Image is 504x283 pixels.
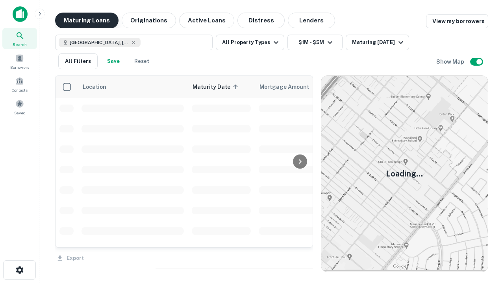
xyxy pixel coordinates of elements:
[255,76,341,98] th: Mortgage Amount
[10,64,29,70] span: Borrowers
[78,76,188,98] th: Location
[2,51,37,72] a: Borrowers
[55,13,119,28] button: Maturing Loans
[216,35,284,50] button: All Property Types
[55,35,213,50] button: [GEOGRAPHIC_DATA], [GEOGRAPHIC_DATA], [GEOGRAPHIC_DATA]
[188,76,255,98] th: Maturity Date
[58,53,98,69] button: All Filters
[13,41,27,48] span: Search
[179,13,234,28] button: Active Loans
[237,13,285,28] button: Distress
[352,38,406,47] div: Maturing [DATE]
[129,53,154,69] button: Reset
[193,82,241,92] span: Maturity Date
[2,74,37,95] a: Contacts
[2,96,37,118] a: Saved
[12,87,28,93] span: Contacts
[436,57,465,66] h6: Show Map
[386,168,423,180] h5: Loading...
[288,13,335,28] button: Lenders
[13,6,28,22] img: capitalize-icon.png
[122,13,176,28] button: Originations
[259,82,319,92] span: Mortgage Amount
[70,39,129,46] span: [GEOGRAPHIC_DATA], [GEOGRAPHIC_DATA], [GEOGRAPHIC_DATA]
[2,28,37,49] a: Search
[287,35,343,50] button: $1M - $5M
[426,14,488,28] a: View my borrowers
[321,76,488,272] img: map-placeholder.webp
[82,82,106,92] span: Location
[101,53,126,69] button: Save your search to get updates of matches that match your search criteria.
[14,110,26,116] span: Saved
[465,220,504,258] iframe: Chat Widget
[346,35,409,50] button: Maturing [DATE]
